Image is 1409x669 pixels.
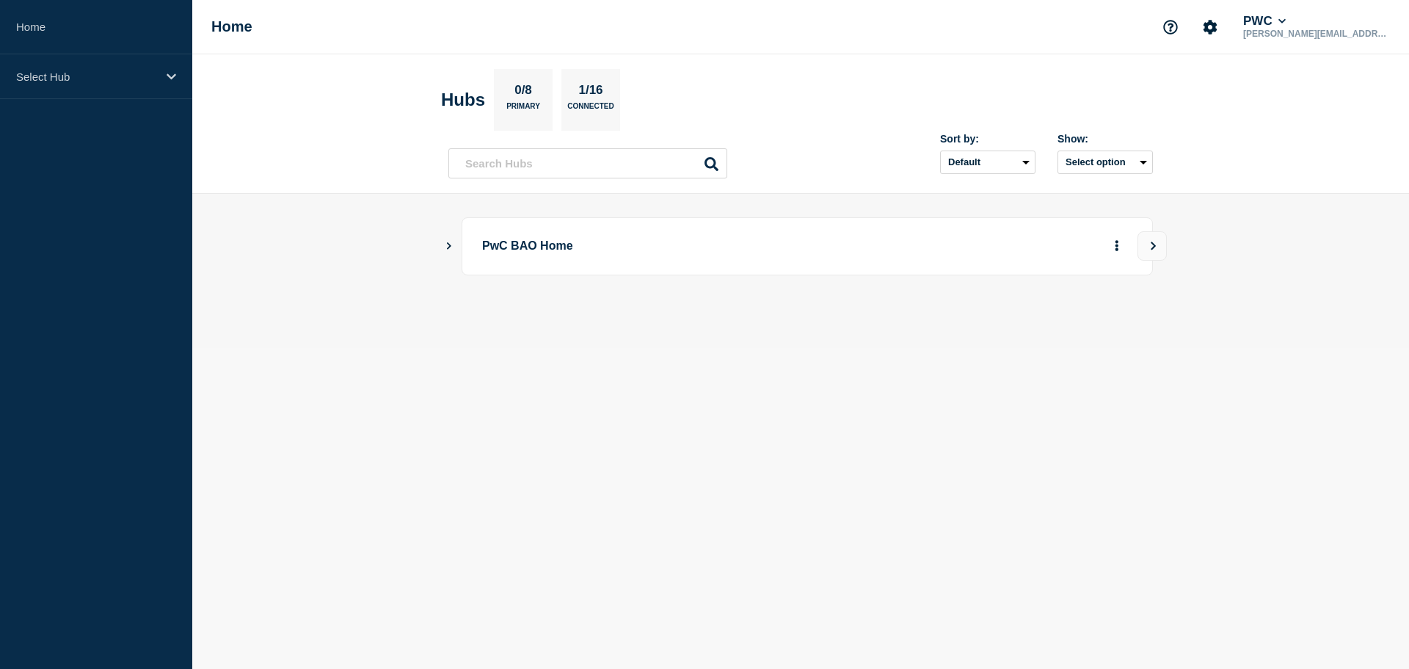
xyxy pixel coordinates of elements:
input: Search Hubs [448,148,727,178]
p: 1/16 [573,83,608,102]
h1: Home [211,18,252,35]
p: Connected [567,102,614,117]
button: PWC [1240,14,1289,29]
button: Account settings [1195,12,1226,43]
p: PwC BAO Home [482,233,888,260]
p: [PERSON_NAME][EMAIL_ADDRESS][PERSON_NAME][DOMAIN_NAME] [1240,29,1393,39]
button: Select option [1057,151,1153,174]
h2: Hubs [441,90,485,110]
div: Sort by: [940,133,1035,145]
button: More actions [1107,233,1126,260]
select: Sort by [940,151,1035,174]
p: Primary [506,102,540,117]
button: Support [1155,12,1186,43]
button: View [1137,231,1167,261]
button: Show Connected Hubs [445,241,453,252]
div: Show: [1057,133,1153,145]
p: Select Hub [16,70,157,83]
p: 0/8 [509,83,538,102]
